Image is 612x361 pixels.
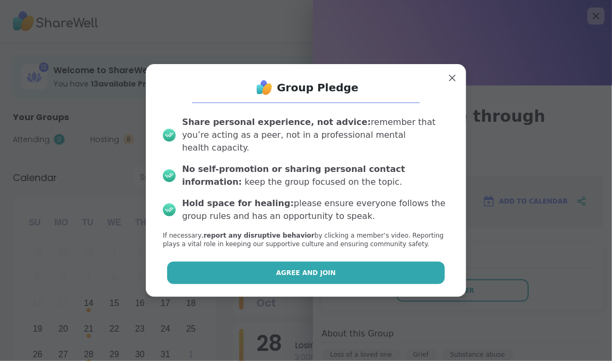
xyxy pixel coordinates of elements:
p: If necessary, by clicking a member‘s video. Reporting plays a vital role in keeping our supportiv... [163,231,449,249]
b: report any disruptive behavior [203,232,315,239]
h1: Group Pledge [277,80,359,95]
div: keep the group focused on the topic. [182,163,449,189]
button: Agree and Join [167,262,445,284]
b: No self-promotion or sharing personal contact information: [182,164,405,187]
div: please ensure everyone follows the group rules and has an opportunity to speak. [182,197,449,223]
b: Share personal experience, not advice: [182,117,371,127]
div: remember that you’re acting as a peer, not in a professional mental health capacity. [182,116,449,154]
img: ShareWell Logo [254,77,275,98]
b: Hold space for healing: [182,198,294,208]
span: Agree and Join [276,268,336,278]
